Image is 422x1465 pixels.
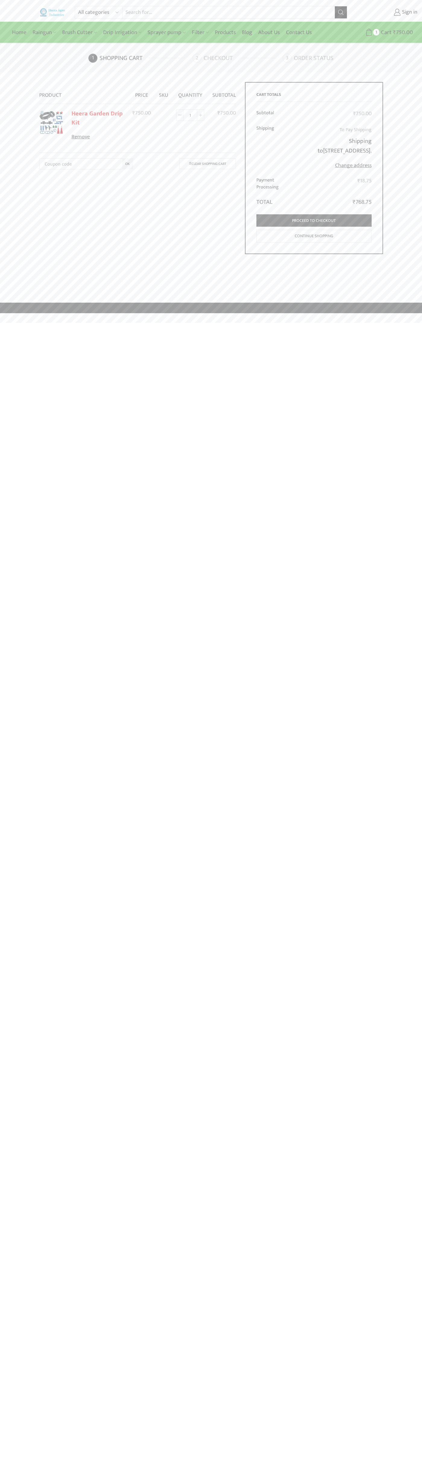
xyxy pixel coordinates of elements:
a: Blog [239,25,255,39]
bdi: 750.00 [132,109,151,118]
th: Subtotal [256,106,296,121]
span: Cart [379,28,392,36]
span: ₹ [353,197,356,207]
a: Brush Cutter [59,25,100,39]
span: ₹ [132,109,135,118]
a: Filter [189,25,212,39]
span: ₹ [217,109,220,118]
a: About Us [255,25,283,39]
a: Proceed to checkout [256,214,372,227]
th: Quantity [172,82,208,104]
th: Subtotal [208,82,236,104]
bdi: 750.00 [217,109,236,118]
a: Checkout [192,54,281,63]
h2: Cart totals [256,92,372,102]
span: ₹ [393,28,396,37]
img: Heera Garden Drip Kit [39,110,63,134]
input: OK [122,158,133,169]
bdi: 18.75 [357,176,372,185]
a: Home [9,25,30,39]
th: SKU [155,82,172,104]
bdi: 750.00 [353,109,372,118]
a: Products [212,25,239,39]
button: Search button [335,6,347,18]
a: Raingun [30,25,59,39]
a: Clear shopping cart [179,158,236,169]
a: Heera Garden Drip Kit [71,109,123,128]
th: Payment Processing [256,173,296,194]
a: Sprayer pump [144,25,189,39]
th: Shipping [256,121,296,173]
span: Sign in [401,8,417,16]
a: Contact Us [283,25,315,39]
input: Coupon code [39,158,133,169]
a: Drip Irrigation [100,25,144,39]
label: To Pay Shipping [340,125,372,134]
p: Shipping to . [300,136,371,156]
th: Product [39,82,129,104]
strong: [STREET_ADDRESS] [323,146,370,156]
a: 1 Cart ₹750.00 [353,27,413,38]
a: Change address [335,161,372,170]
span: ₹ [353,109,356,118]
bdi: 750.00 [393,28,413,37]
input: Search for... [122,6,335,18]
span: ₹ [357,176,360,185]
th: Total [256,194,296,207]
a: Remove [71,133,125,141]
span: 1 [373,29,379,35]
th: Price [129,82,155,104]
input: Product quantity [183,109,197,121]
bdi: 768.75 [353,197,372,207]
a: Sign in [356,7,417,18]
a: Continue shopping [256,230,372,243]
